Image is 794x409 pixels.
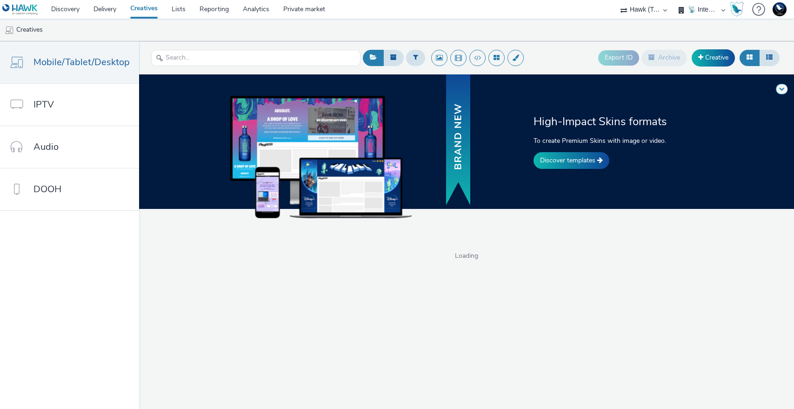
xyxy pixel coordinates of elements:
button: Export ID [598,50,639,65]
img: banner with new text [444,73,472,208]
span: Mobile/Tablet/Desktop [33,55,130,69]
p: To create Premium Skins with image or video. [534,136,693,146]
input: Search... [151,50,360,66]
img: undefined Logo [2,4,38,15]
a: Hawk Academy [730,2,747,17]
button: Archive [641,50,687,66]
h2: High-Impact Skins formats [534,114,693,129]
span: IPTV [33,98,54,111]
a: Discover templates [534,152,609,169]
img: example of skins on dekstop, tablet and mobile devices [230,96,412,218]
span: Loading [139,251,794,261]
button: Grid [740,50,760,66]
span: DOOH [33,182,61,196]
img: Support Hawk [773,2,787,16]
img: mobile [5,26,14,35]
button: Table [759,50,780,66]
img: Hawk Academy [730,2,744,17]
a: Creative [692,49,735,66]
span: Audio [33,140,59,154]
